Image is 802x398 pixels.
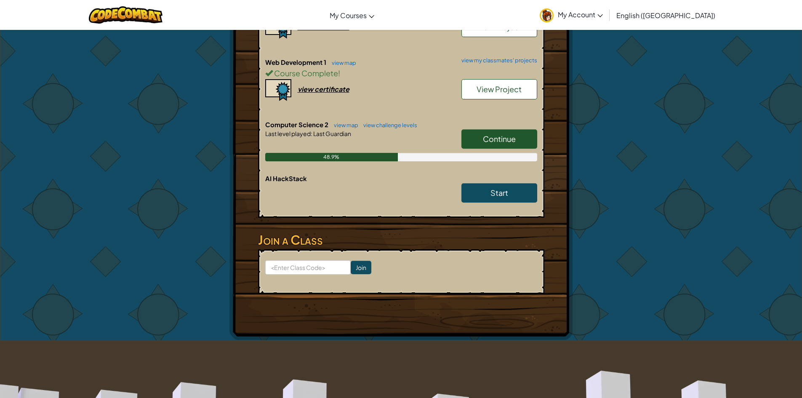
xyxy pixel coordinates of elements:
span: Start [490,188,508,198]
img: CodeCombat logo [89,6,163,24]
span: ! [338,68,340,78]
a: My Courses [325,4,378,27]
span: View Project [477,84,522,94]
a: Start [461,183,537,203]
a: view map [328,59,356,66]
a: My Account [536,2,607,28]
span: View Project [477,22,522,32]
a: view map [330,122,358,128]
a: English ([GEOGRAPHIC_DATA]) [612,4,719,27]
input: Join [351,261,371,274]
span: Last level played [265,130,311,137]
span: Continue [483,134,516,144]
span: My Account [558,10,603,19]
div: 48.9% [265,153,398,161]
h3: Join a Class [258,230,544,249]
span: AI HackStack [265,174,307,182]
a: view my classmates' projects [457,58,537,63]
span: My Courses [330,11,367,20]
span: English ([GEOGRAPHIC_DATA]) [616,11,715,20]
img: avatar [540,8,554,22]
span: Web Development 1 [265,58,328,66]
a: view challenge levels [359,122,417,128]
span: Course Complete [273,68,338,78]
span: Computer Science 2 [265,120,330,128]
img: certificate-icon.png [265,79,291,101]
div: view certificate [298,85,349,93]
span: : [311,130,312,137]
input: <Enter Class Code> [265,260,351,275]
span: Last Guardian [312,130,351,137]
a: view certificate [265,22,349,31]
a: view certificate [265,85,349,93]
